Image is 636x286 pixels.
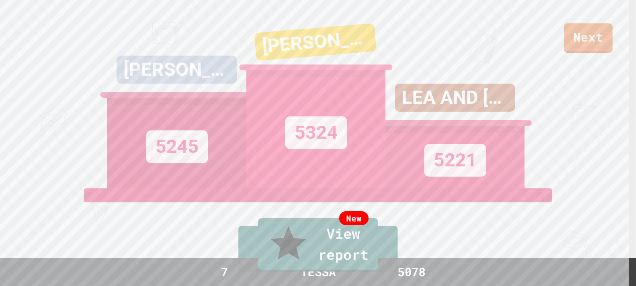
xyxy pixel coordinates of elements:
a: Next [564,23,613,53]
div: [PERSON_NAME] 🍫 [254,23,377,61]
div: 5221 [424,144,486,177]
div: 5245 [146,130,208,163]
div: 5324 [285,116,347,149]
a: View report [258,218,378,272]
div: LEA AND [PERSON_NAME] [395,84,515,112]
div: [PERSON_NAME] WRZ [117,56,237,84]
div: New [339,211,369,225]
